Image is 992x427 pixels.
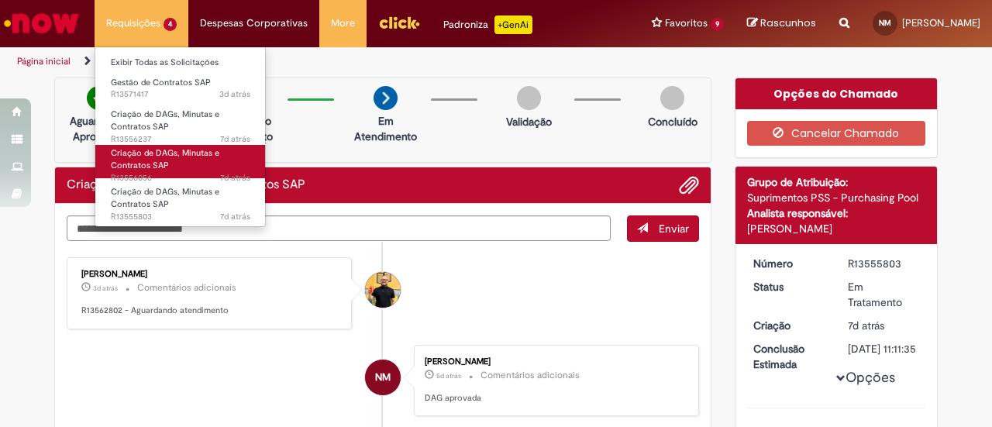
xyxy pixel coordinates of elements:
span: 4 [164,18,177,31]
div: 22/09/2025 15:11:32 [848,318,920,333]
p: Em Atendimento [348,113,423,144]
span: Criação de DAGs, Minutas e Contratos SAP [111,186,219,210]
p: DAG aprovada [425,392,683,405]
dt: Número [742,256,837,271]
small: Comentários adicionais [137,281,236,294]
p: Concluído [648,114,697,129]
a: Aberto R13556237 : Criação de DAGs, Minutas e Contratos SAP [95,106,266,139]
span: 7d atrás [220,172,250,184]
img: ServiceNow [2,8,81,39]
a: Aberto R13555803 : Criação de DAGs, Minutas e Contratos SAP [95,184,266,217]
div: Padroniza [443,15,532,34]
p: R13562802 - Aguardando atendimento [81,305,339,317]
h2: Criação de DAGs, Minutas e Contratos SAP Histórico de tíquete [67,178,305,192]
div: Grupo de Atribuição: [747,174,926,190]
div: [DATE] 11:11:35 [848,341,920,356]
ul: Trilhas de página [12,47,649,76]
div: R13555803 [848,256,920,271]
span: Rascunhos [760,15,816,30]
dt: Conclusão Estimada [742,341,837,372]
div: [PERSON_NAME] [425,357,683,367]
img: arrow-next.png [374,86,398,110]
a: Aberto R13556056 : Criação de DAGs, Minutas e Contratos SAP [95,145,266,178]
div: Suprimentos PSS - Purchasing Pool [747,190,926,205]
img: click_logo_yellow_360x200.png [378,11,420,34]
span: Requisições [106,15,160,31]
a: Página inicial [17,55,71,67]
button: Adicionar anexos [679,175,699,195]
time: 25/09/2025 08:15:53 [436,371,461,381]
span: R13556056 [111,172,250,184]
a: Aberto R13571417 : Gestão de Contratos SAP [95,74,266,103]
span: 7d atrás [220,211,250,222]
a: Exibir Todas as Solicitações [95,54,266,71]
div: Em Tratamento [848,279,920,310]
span: Criação de DAGs, Minutas e Contratos SAP [111,147,219,171]
time: 26/09/2025 16:04:26 [219,88,250,100]
p: +GenAi [494,15,532,34]
span: Enviar [659,222,689,236]
p: Aguardando Aprovação [61,113,136,144]
div: [PERSON_NAME] [81,270,339,279]
dt: Criação [742,318,837,333]
img: img-circle-grey.png [517,86,541,110]
div: Opções do Chamado [735,78,938,109]
button: Enviar [627,215,699,242]
a: Rascunhos [747,16,816,31]
span: 3d atrás [219,88,250,100]
time: 22/09/2025 15:54:02 [220,172,250,184]
div: Nicole Cristina Moreira [365,360,401,395]
div: Analista responsável: [747,205,926,221]
time: 22/09/2025 16:25:06 [220,133,250,145]
span: R13571417 [111,88,250,101]
time: 26/09/2025 10:08:39 [93,284,118,293]
span: R13556237 [111,133,250,146]
span: Despesas Corporativas [200,15,308,31]
img: img-circle-grey.png [660,86,684,110]
span: NM [375,359,391,396]
div: [PERSON_NAME] [747,221,926,236]
time: 22/09/2025 15:11:32 [848,319,884,332]
textarea: Digite sua mensagem aqui... [67,215,611,241]
span: More [331,15,355,31]
span: Criação de DAGs, Minutas e Contratos SAP [111,108,219,133]
time: 22/09/2025 15:11:33 [220,211,250,222]
span: Gestão de Contratos SAP [111,77,211,88]
button: Cancelar Chamado [747,121,926,146]
p: Validação [506,114,552,129]
span: Favoritos [665,15,708,31]
small: Comentários adicionais [480,369,580,382]
span: [PERSON_NAME] [902,16,980,29]
span: 3d atrás [93,284,118,293]
img: check-circle-green.png [87,86,111,110]
span: 5d atrás [436,371,461,381]
span: 7d atrás [220,133,250,145]
dt: Status [742,279,837,294]
span: R13555803 [111,211,250,223]
span: NM [879,18,891,28]
ul: Requisições [95,46,266,227]
span: 9 [711,18,724,31]
div: Joao Da Costa Dias Junior [365,272,401,308]
span: 7d atrás [848,319,884,332]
